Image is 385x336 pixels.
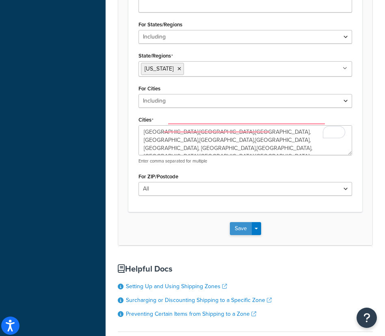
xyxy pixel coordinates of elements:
[138,117,154,123] label: Cities
[138,158,352,164] p: Enter comma separated for multiple
[357,308,377,328] button: Open Resource Center
[138,173,178,180] label: For ZIP/Postcode
[145,64,173,73] span: [US_STATE]
[230,222,252,235] button: Save
[126,296,272,304] a: Surcharging or Discounting Shipping to a Specific Zone
[126,310,256,318] a: Preventing Certain Items from Shipping to a Zone
[138,21,182,28] label: For States/Regions
[118,264,373,273] h3: Helpful Docs
[138,125,352,155] textarea: To enrich screen reader interactions, please activate Accessibility in Grammarly extension settings
[138,86,160,92] label: For Cities
[138,53,173,59] label: State/Regions
[126,282,227,291] a: Setting Up and Using Shipping Zones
